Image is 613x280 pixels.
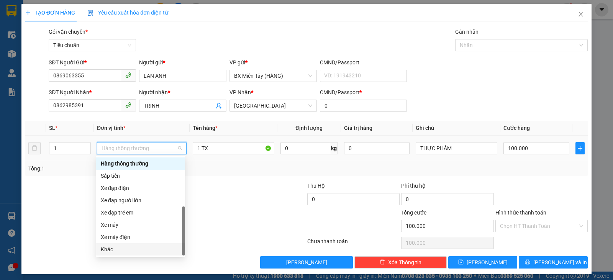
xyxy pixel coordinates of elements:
div: Xe máy điện [101,233,180,241]
div: Xe máy [101,221,180,229]
div: SĐT Người Nhận [49,88,136,97]
span: Cước hàng [503,125,530,131]
div: Người nhận [139,88,226,97]
div: Khác [101,245,180,254]
label: Gán nhãn [455,29,479,35]
img: icon [87,10,93,16]
span: Tuy Hòa [234,100,312,111]
div: 0 [66,44,143,53]
span: plus [25,10,31,15]
span: kg [330,142,338,154]
span: Thu Hộ [307,183,325,189]
span: phone [125,72,131,78]
span: [PERSON_NAME] và In [533,258,587,267]
div: VP gửi [229,58,317,67]
div: Xe đạp trẻ em [101,208,180,217]
button: printer[PERSON_NAME] và In [519,256,588,269]
div: Hàng thông thường [101,159,180,168]
div: SĐT Người Gửi [49,58,136,67]
div: Xe đạp người lớn [101,196,180,205]
span: Gửi: [7,7,18,15]
th: Ghi chú [413,121,500,136]
span: Giá trị hàng [344,125,372,131]
button: Close [570,4,592,25]
div: 0989208323 [66,33,143,44]
span: close [578,11,584,17]
button: save[PERSON_NAME] [448,256,517,269]
div: Xe đạp điện [101,184,180,192]
div: 0938891811 [7,34,60,45]
div: Chưa thanh toán [306,237,400,251]
div: Tổng: 1 [28,164,237,173]
span: user-add [216,103,222,109]
span: SL [49,125,55,131]
span: Đơn vị tính [97,125,126,131]
input: VD: Bàn, Ghế [193,142,274,154]
span: Tiêu chuẩn [53,39,131,51]
span: TẠO ĐƠN HÀNG [25,10,75,16]
span: printer [525,259,530,265]
div: Xe máy [96,219,185,231]
div: Xe đạp người lớn [96,194,185,206]
input: 0 [344,142,410,154]
div: Phí thu hộ [401,182,493,193]
div: Xe đạp trẻ em [96,206,185,219]
span: [PERSON_NAME] [467,258,508,267]
div: BX Miền Tây (HÀNG) [7,7,60,25]
input: Ghi Chú [416,142,497,154]
span: Yêu cầu xuất hóa đơn điện tử [87,10,168,16]
div: Xe đạp điện [96,182,185,194]
span: [PERSON_NAME] [286,258,327,267]
div: Sấp tiền [101,172,180,180]
div: Hàng thông thường [96,157,185,170]
span: BX Miền Tây (HÀNG) [234,70,312,82]
button: delete [28,142,41,154]
button: plus [575,142,585,154]
span: VP Nhận [229,89,251,95]
button: deleteXóa Thông tin [354,256,447,269]
div: Sấp tiền [96,170,185,182]
div: Khác [96,243,185,255]
div: Thuỳ [66,24,143,33]
div: Xe máy điện [96,231,185,243]
div: [GEOGRAPHIC_DATA] [66,7,143,24]
button: [PERSON_NAME] [260,256,352,269]
label: Hình thức thanh toán [495,210,546,216]
span: delete [380,259,385,265]
span: Xóa Thông tin [388,258,421,267]
span: Hàng thông thường [102,142,182,154]
div: CMND/Passport [320,58,407,67]
div: CMND/Passport [320,88,407,97]
span: Tên hàng [193,125,218,131]
span: Gói vận chuyển [49,29,88,35]
span: plus [576,145,584,151]
span: Định lượng [295,125,323,131]
span: Tổng cước [401,210,426,216]
div: Người gửi [139,58,226,67]
span: phone [125,102,131,108]
span: Nhận: [66,7,84,15]
span: save [458,259,464,265]
div: Ánh [7,25,60,34]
